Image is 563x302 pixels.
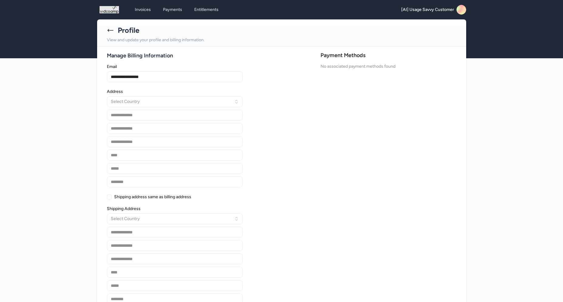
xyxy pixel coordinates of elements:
[107,207,243,211] label: Shipping Address
[107,65,243,69] label: Email
[107,280,243,291] input: Shipping State
[131,4,154,15] a: Invoices
[159,4,186,15] a: Payments
[107,227,243,238] input: Shipping Address Line 1
[107,136,243,147] input: Address Line 3
[107,96,243,107] button: Country
[107,240,243,251] input: Shipping Address Line 2
[191,4,222,15] a: Entitlements
[321,63,456,70] h4: No associated payment methods found
[118,25,139,35] h1: Profile
[107,123,243,134] input: Address Line 2
[111,99,140,105] span: Select Country
[100,5,119,15] img: logo_1757534123.png
[107,267,243,278] input: Shipping City
[401,7,454,13] span: [AI] Usage Savvy Customer
[107,176,243,187] input: Zip Code
[321,51,456,59] h2: Payment Methods
[107,51,317,60] h1: Manage Billing Information
[107,110,243,120] input: Address Line 1
[401,5,466,15] a: [AI] Usage Savvy Customer
[107,163,243,174] input: State
[107,213,243,224] button: Shipping Country
[107,71,243,82] input: Email
[107,36,456,44] p: View and update your profile and billing information.
[111,216,140,222] span: Select Country
[107,150,243,161] input: City
[114,195,191,199] label: Shipping address same as billing address
[107,90,243,94] label: Address
[107,253,243,264] input: Shipping Address Line 3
